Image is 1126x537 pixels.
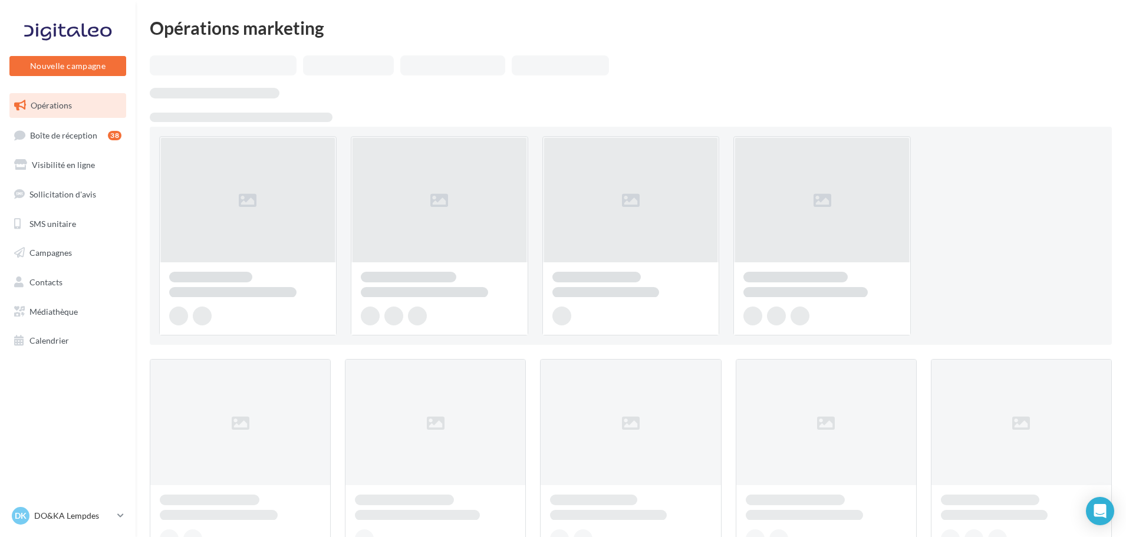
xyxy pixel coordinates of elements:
a: Calendrier [7,328,129,353]
span: Campagnes [29,248,72,258]
a: Contacts [7,270,129,295]
span: Médiathèque [29,307,78,317]
span: Visibilité en ligne [32,160,95,170]
span: Boîte de réception [30,130,97,140]
a: Opérations [7,93,129,118]
span: SMS unitaire [29,218,76,228]
a: Visibilité en ligne [7,153,129,177]
span: DK [15,510,27,522]
a: Boîte de réception38 [7,123,129,148]
span: Opérations [31,100,72,110]
span: Calendrier [29,335,69,345]
a: SMS unitaire [7,212,129,236]
button: Nouvelle campagne [9,56,126,76]
a: Sollicitation d'avis [7,182,129,207]
a: Médiathèque [7,299,129,324]
div: Opérations marketing [150,19,1112,37]
div: 38 [108,131,121,140]
p: DO&KA Lempdes [34,510,113,522]
div: Open Intercom Messenger [1086,497,1114,525]
a: Campagnes [7,241,129,265]
a: DK DO&KA Lempdes [9,505,126,527]
span: Sollicitation d'avis [29,189,96,199]
span: Contacts [29,277,62,287]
